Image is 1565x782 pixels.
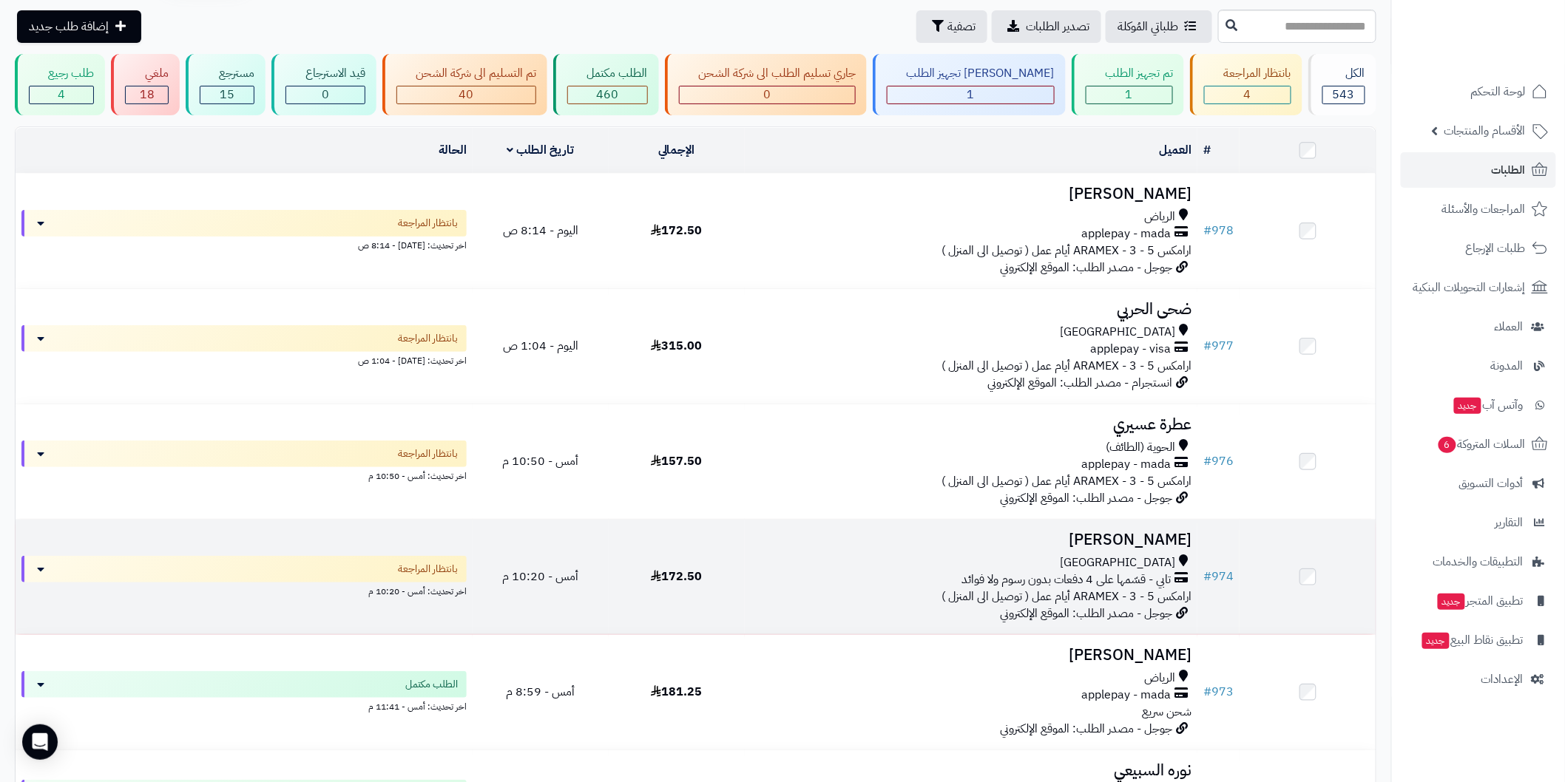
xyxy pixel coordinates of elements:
[987,374,1172,392] span: انستجرام - مصدر الطلب: الموقع الإلكتروني
[200,65,254,82] div: مسترجع
[21,582,467,598] div: اخر تحديث: أمس - 10:20 م
[21,352,467,367] div: اخر تحديث: [DATE] - 1:04 ص
[1203,683,1234,701] a: #973
[398,331,458,346] span: بانتظار المراجعة
[651,337,702,355] span: 315.00
[398,446,458,461] span: بانتظار المراجعة
[1401,505,1556,540] a: التقارير
[1203,222,1211,239] span: #
[1203,141,1211,159] a: #
[1144,670,1175,687] span: الرياض
[220,86,234,103] span: 15
[1069,54,1187,115] a: تم تجهيز الطلب 1
[285,65,365,82] div: قيد الاسترجاع
[1144,208,1175,225] span: الرياض
[1333,86,1355,103] span: 543
[1203,222,1234,239] a: #978
[1401,426,1556,462] a: السلات المتروكة6
[751,762,1192,779] h3: نوره السبيعي
[1106,10,1212,43] a: طلباتي المُوكلة
[1322,65,1365,82] div: الكل
[1444,120,1526,141] span: الأقسام والمنتجات
[126,86,167,103] div: 18
[651,452,702,470] span: 157.50
[125,65,168,82] div: ملغي
[1438,594,1465,610] span: جديد
[140,86,155,103] span: 18
[1413,277,1526,298] span: إشعارات التحويلات البنكية
[1401,387,1556,423] a: وآتس آبجديد
[1159,141,1192,159] a: العميل
[1060,324,1175,341] span: [GEOGRAPHIC_DATA]
[679,65,856,82] div: جاري تسليم الطلب الى شركة الشحن
[1401,544,1556,579] a: التطبيقات والخدمات
[506,683,575,701] span: أمس - 8:59 م
[200,86,254,103] div: 15
[942,472,1192,490] span: ارامكس ARAMEX - 3 - 5 أيام عمل ( توصيل الى المنزل )
[21,698,467,713] div: اخر تحديث: أمس - 11:41 م
[30,86,93,103] div: 4
[651,683,702,701] span: 181.25
[398,216,458,231] span: بانتظار المراجعة
[268,54,379,115] a: قيد الاسترجاع 0
[751,531,1192,548] h3: [PERSON_NAME]
[503,337,578,355] span: اليوم - 1:04 ص
[396,65,536,82] div: تم التسليم الى شركة الشحن
[1081,687,1171,704] span: applepay - mada
[1086,86,1172,103] div: 1
[108,54,182,115] a: ملغي 18
[1000,489,1172,507] span: جوجل - مصدر الطلب: الموقع الإلكتروني
[888,86,1053,103] div: 1
[1492,160,1526,180] span: الطلبات
[597,86,619,103] span: 460
[1126,86,1133,103] span: 1
[286,86,364,103] div: 0
[567,65,647,82] div: الطلب مكتمل
[1401,231,1556,266] a: طلبات الإرجاع
[1401,152,1556,188] a: الطلبات
[397,86,535,103] div: 40
[21,237,467,252] div: اخر تحديث: [DATE] - 8:14 ص
[1433,551,1524,572] span: التطبيقات والخدمات
[1495,316,1524,337] span: العملاء
[550,54,661,115] a: الطلب مكتمل 460
[1090,341,1171,358] span: applepay - visa
[1203,452,1211,470] span: #
[1305,54,1379,115] a: الكل543
[1401,583,1556,619] a: تطبيق المتجرجديد
[507,141,575,159] a: تاريخ الطلب
[1437,434,1526,455] span: السلات المتروكة
[1454,398,1481,414] span: جديد
[568,86,646,103] div: 460
[887,65,1054,82] div: [PERSON_NAME] تجهيز الطلب
[942,588,1192,605] span: ارامكس ARAMEX - 3 - 5 أيام عمل ( توصيل الى المنزل )
[29,65,94,82] div: طلب رجيع
[1401,662,1556,697] a: الإعدادات
[1204,65,1291,82] div: بانتظار المراجعة
[502,568,578,585] span: أمس - 10:20 م
[751,301,1192,318] h3: ضحى الحربي
[1086,65,1173,82] div: تم تجهيز الطلب
[1000,605,1172,622] span: جوجل - مصدر الطلب: الموقع الإلكتروني
[322,86,329,103] span: 0
[439,141,467,159] a: الحالة
[1081,456,1171,473] span: applepay - mada
[17,10,141,43] a: إضافة طلب جديد
[405,677,458,692] span: الطلب مكتمل
[1401,466,1556,501] a: أدوات التسويق
[29,18,109,35] span: إضافة طلب جديد
[1205,86,1290,103] div: 4
[1203,337,1211,355] span: #
[1060,554,1175,571] span: [GEOGRAPHIC_DATA]
[1421,630,1524,650] span: تطبيق نقاط البيع
[22,724,58,760] div: Open Intercom Messenger
[1436,591,1524,611] span: تطبيق المتجر
[942,357,1192,375] span: ارامكس ARAMEX - 3 - 5 أيام عمل ( توصيل الى المنزل )
[1106,439,1175,456] span: الحوية (الطائف)
[1464,41,1551,72] img: logo-2.png
[58,86,65,103] span: 4
[1401,622,1556,658] a: تطبيق نقاط البيعجديد
[1491,356,1524,376] span: المدونة
[651,568,702,585] span: 172.50
[1203,683,1211,701] span: #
